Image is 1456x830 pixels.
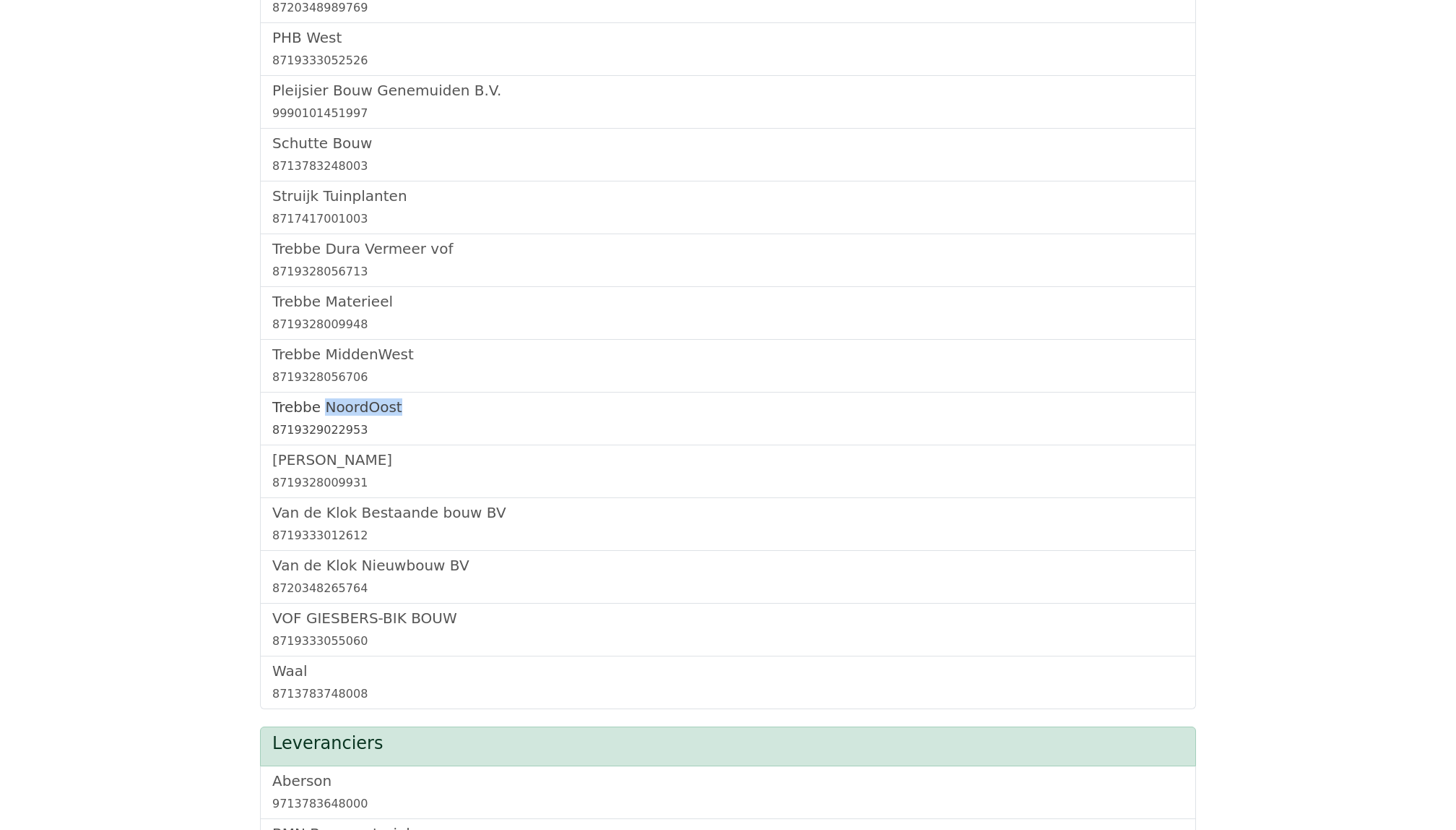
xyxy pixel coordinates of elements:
div: 9990101451997 [272,105,1184,122]
h5: [PERSON_NAME] [272,451,1184,469]
h5: Struijk Tuinplanten [272,187,1184,205]
div: 8720348265764 [272,580,1184,597]
h5: Trebbe NoordOost [272,398,1184,416]
a: PHB West8719333052526 [272,29,1184,69]
a: Trebbe MiddenWest8719328056706 [272,346,1184,386]
div: 8719328056713 [272,263,1184,281]
a: Trebbe NoordOost8719329022953 [272,398,1184,439]
a: Aberson9713783648000 [272,772,1184,813]
div: 8719333052526 [272,52,1184,69]
div: 8719329022953 [272,422,1184,439]
a: Trebbe Dura Vermeer vof8719328056713 [272,240,1184,281]
div: 8719328009948 [272,316,1184,333]
h5: VOF GIESBERS-BIK BOUW [272,609,1184,627]
h5: Trebbe MiddenWest [272,346,1184,363]
a: Pleijsier Bouw Genemuiden B.V.9990101451997 [272,82,1184,122]
div: 8719333055060 [272,633,1184,650]
h5: Aberson [272,772,1184,790]
h5: Waal [272,662,1184,680]
div: 8713783748008 [272,685,1184,703]
a: Schutte Bouw8713783248003 [272,134,1184,175]
h5: Pleijsier Bouw Genemuiden B.V. [272,82,1184,99]
a: Van de Klok Nieuwbouw BV8720348265764 [272,557,1184,597]
h5: Van de Klok Bestaande bouw BV [272,504,1184,521]
h5: Trebbe Materieel [272,293,1184,310]
div: 9713783648000 [272,795,1184,813]
div: 8719328056706 [272,369,1184,386]
a: VOF GIESBERS-BIK BOUW8719333055060 [272,609,1184,650]
a: [PERSON_NAME]8719328009931 [272,451,1184,492]
div: 8719333012612 [272,527,1184,544]
div: 8719328009931 [272,474,1184,492]
a: Waal8713783748008 [272,662,1184,703]
h4: Leveranciers [272,733,1184,754]
h5: Schutte Bouw [272,134,1184,152]
div: 8713783248003 [272,158,1184,175]
h5: PHB West [272,29,1184,46]
h5: Trebbe Dura Vermeer vof [272,240,1184,257]
h5: Van de Klok Nieuwbouw BV [272,557,1184,574]
a: Van de Klok Bestaande bouw BV8719333012612 [272,504,1184,544]
a: Struijk Tuinplanten8717417001003 [272,187,1184,228]
div: 8717417001003 [272,210,1184,228]
a: Trebbe Materieel8719328009948 [272,293,1184,333]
